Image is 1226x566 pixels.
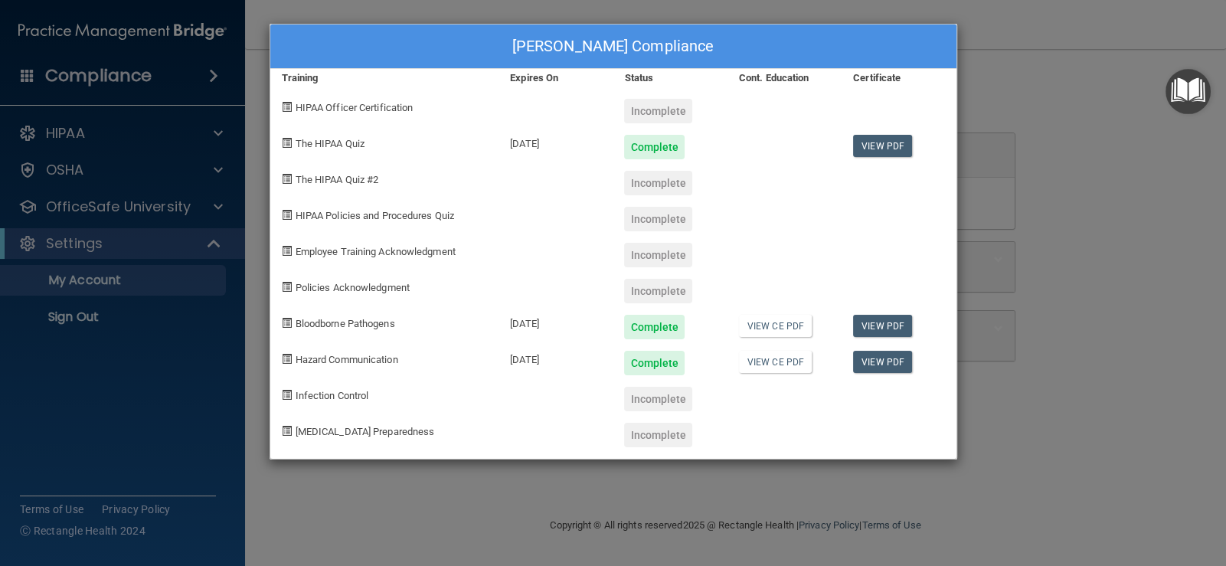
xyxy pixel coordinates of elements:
[853,351,912,373] a: View PDF
[1166,69,1211,114] button: Open Resource Center
[624,423,692,447] div: Incomplete
[270,25,956,69] div: [PERSON_NAME] Compliance
[624,243,692,267] div: Incomplete
[1149,461,1208,519] iframe: To enrich screen reader interactions, please activate Accessibility in Grammarly extension settings
[296,282,410,293] span: Policies Acknowledgment
[853,135,912,157] a: View PDF
[296,174,379,185] span: The HIPAA Quiz #2
[296,138,365,149] span: The HIPAA Quiz
[853,315,912,337] a: View PDF
[624,315,685,339] div: Complete
[499,69,613,87] div: Expires On
[842,69,956,87] div: Certificate
[499,303,613,339] div: [DATE]
[499,123,613,159] div: [DATE]
[296,246,456,257] span: Employee Training Acknowledgment
[624,171,692,195] div: Incomplete
[624,387,692,411] div: Incomplete
[624,279,692,303] div: Incomplete
[296,102,414,113] span: HIPAA Officer Certification
[270,69,499,87] div: Training
[296,318,395,329] span: Bloodborne Pathogens
[296,354,398,365] span: Hazard Communication
[296,390,369,401] span: Infection Control
[624,135,685,159] div: Complete
[727,69,842,87] div: Cont. Education
[739,315,812,337] a: View CE PDF
[739,351,812,373] a: View CE PDF
[624,351,685,375] div: Complete
[624,99,692,123] div: Incomplete
[499,339,613,375] div: [DATE]
[296,426,435,437] span: [MEDICAL_DATA] Preparedness
[296,210,454,221] span: HIPAA Policies and Procedures Quiz
[624,207,692,231] div: Incomplete
[613,69,727,87] div: Status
